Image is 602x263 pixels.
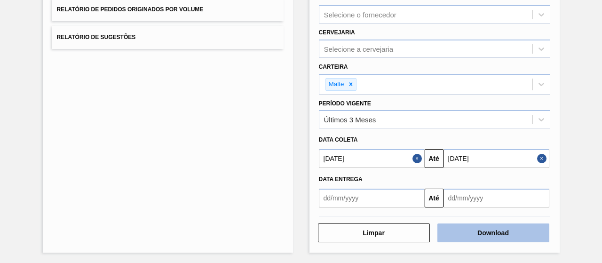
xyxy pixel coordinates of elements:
label: Cervejaria [319,29,355,36]
div: Últimos 3 Meses [324,116,376,124]
span: Data entrega [319,176,363,183]
button: Até [425,189,444,207]
label: Carteira [319,64,348,70]
div: Selecione o fornecedor [324,11,396,19]
button: Close [537,149,549,168]
div: Malte [326,79,346,90]
span: Data coleta [319,136,358,143]
button: Relatório de Sugestões [52,26,284,49]
label: Período Vigente [319,100,371,107]
input: dd/mm/yyyy [319,189,425,207]
button: Até [425,149,444,168]
button: Limpar [318,223,430,242]
input: dd/mm/yyyy [444,189,549,207]
input: dd/mm/yyyy [319,149,425,168]
span: Relatório de Pedidos Originados por Volume [57,6,204,13]
span: Relatório de Sugestões [57,34,136,40]
div: Selecione a cervejaria [324,45,394,53]
button: Download [437,223,549,242]
button: Close [412,149,425,168]
input: dd/mm/yyyy [444,149,549,168]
